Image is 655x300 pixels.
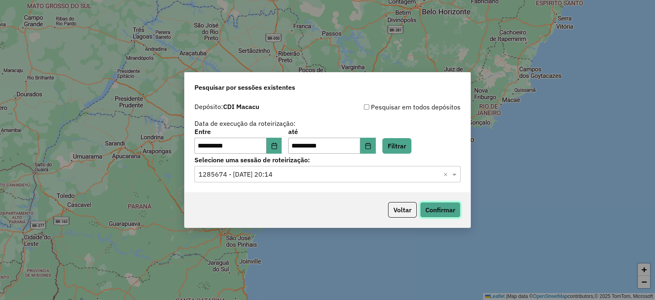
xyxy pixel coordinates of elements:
button: Choose Date [267,138,282,154]
label: até [288,127,375,136]
div: Pesquisar em todos depósitos [327,102,461,112]
button: Choose Date [360,138,376,154]
strong: CDI Macacu [223,102,259,111]
button: Filtrar [382,138,411,154]
label: Data de execução da roteirização: [194,118,296,128]
label: Selecione uma sessão de roteirização: [194,155,461,165]
button: Voltar [388,202,417,218]
button: Confirmar [420,202,461,218]
label: Depósito: [194,102,259,111]
span: Clear all [443,169,450,179]
label: Entre [194,127,282,136]
span: Pesquisar por sessões existentes [194,82,295,92]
